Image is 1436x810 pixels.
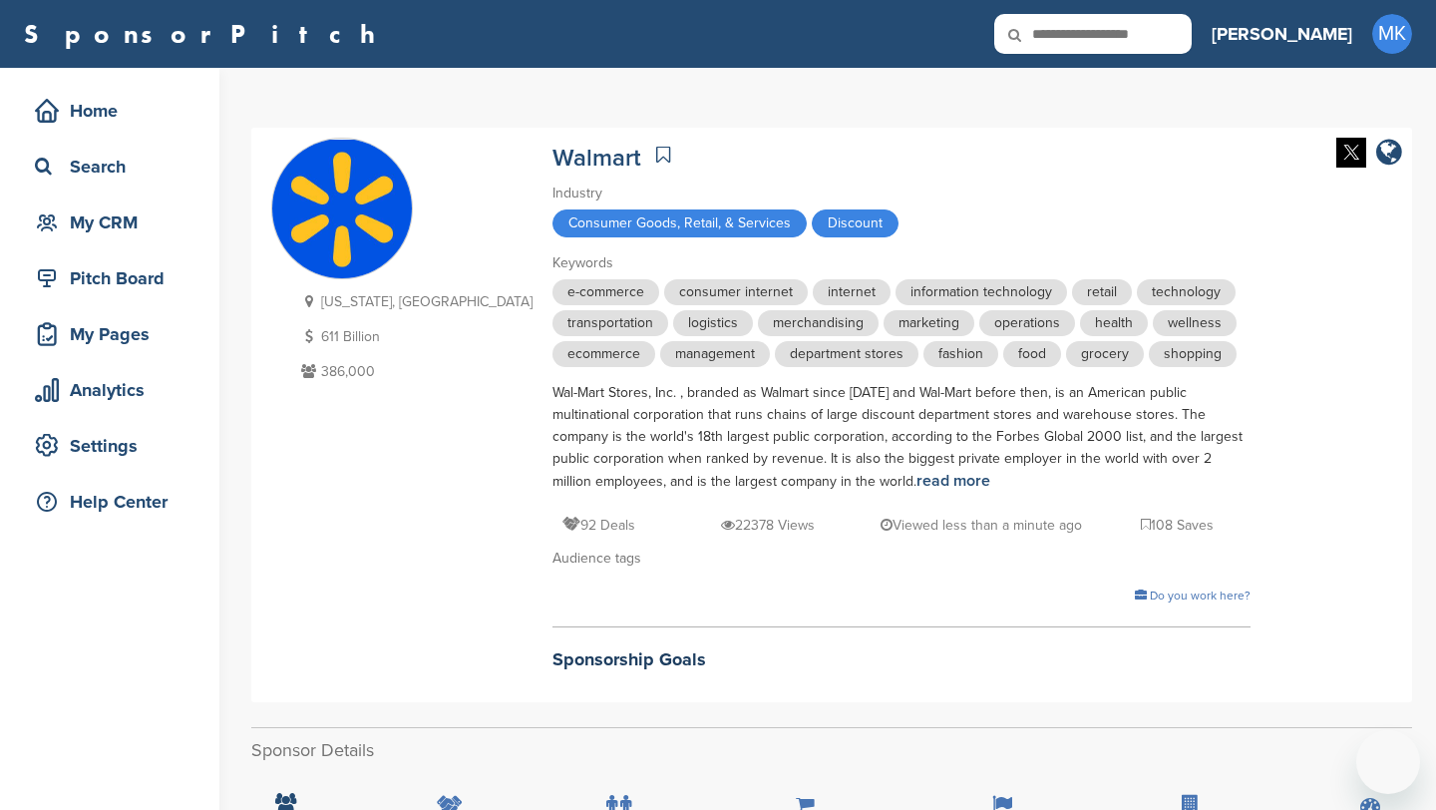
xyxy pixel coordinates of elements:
[775,341,918,367] span: department stores
[1149,341,1237,367] span: shopping
[979,310,1075,336] span: operations
[552,144,641,173] a: Walmart
[1003,341,1061,367] span: food
[813,279,891,305] span: internet
[1372,14,1412,54] span: MK
[20,255,199,301] a: Pitch Board
[30,428,199,464] div: Settings
[1336,138,1366,168] img: Twitter white
[1137,279,1236,305] span: technology
[30,372,199,408] div: Analytics
[1212,12,1352,56] a: [PERSON_NAME]
[1212,20,1352,48] h3: [PERSON_NAME]
[1135,589,1251,603] a: Do you work here?
[916,471,990,491] a: read more
[30,484,199,520] div: Help Center
[20,311,199,357] a: My Pages
[30,149,199,185] div: Search
[552,252,1251,274] div: Keywords
[721,513,815,538] p: 22378 Views
[1153,310,1237,336] span: wellness
[1356,730,1420,794] iframe: Button to launch messaging window
[758,310,879,336] span: merchandising
[20,144,199,190] a: Search
[20,367,199,413] a: Analytics
[552,279,659,305] span: e-commerce
[660,341,770,367] span: management
[562,513,635,538] p: 92 Deals
[20,479,199,525] a: Help Center
[296,324,533,349] p: 611 Billion
[896,279,1067,305] span: information technology
[296,359,533,384] p: 386,000
[272,140,412,279] img: Sponsorpitch & Walmart
[20,88,199,134] a: Home
[923,341,998,367] span: fashion
[1072,279,1132,305] span: retail
[1150,589,1251,603] span: Do you work here?
[552,646,1251,673] h2: Sponsorship Goals
[552,209,807,237] span: Consumer Goods, Retail, & Services
[30,260,199,296] div: Pitch Board
[552,341,655,367] span: ecommerce
[1066,341,1144,367] span: grocery
[20,200,199,245] a: My CRM
[1141,513,1214,538] p: 108 Saves
[812,209,898,237] span: Discount
[881,513,1082,538] p: Viewed less than a minute ago
[296,289,533,314] p: [US_STATE], [GEOGRAPHIC_DATA]
[552,183,1251,204] div: Industry
[30,93,199,129] div: Home
[1080,310,1148,336] span: health
[884,310,974,336] span: marketing
[552,548,1251,570] div: Audience tags
[20,423,199,469] a: Settings
[30,204,199,240] div: My CRM
[673,310,753,336] span: logistics
[24,21,388,47] a: SponsorPitch
[552,310,668,336] span: transportation
[30,316,199,352] div: My Pages
[1376,138,1402,171] a: company link
[552,382,1251,493] div: Wal-Mart Stores, Inc. , branded as Walmart since [DATE] and Wal-Mart before then, is an American ...
[664,279,808,305] span: consumer internet
[251,737,1412,764] h2: Sponsor Details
